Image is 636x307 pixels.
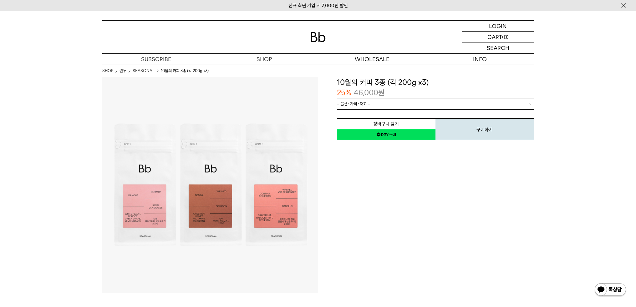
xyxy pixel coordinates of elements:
[378,88,385,97] span: 원
[337,98,370,109] span: = 옵션 : 가격 : 재고 =
[120,68,126,74] a: 원두
[288,3,348,8] a: 신규 회원 가입 시 3,000원 할인
[462,21,534,32] a: LOGIN
[210,54,318,65] a: SHOP
[487,42,509,53] p: SEARCH
[354,87,385,98] p: 46,000
[489,21,507,31] p: LOGIN
[337,87,351,98] p: 25%
[102,77,318,293] img: 10월의 커피 3종 (각 200g x3)
[337,129,435,140] a: 새창
[102,54,210,65] a: SUBSCRIBE
[102,68,113,74] a: SHOP
[502,32,509,42] p: (0)
[426,54,534,65] p: INFO
[594,283,627,298] img: 카카오톡 채널 1:1 채팅 버튼
[161,68,209,74] li: 10월의 커피 3종 (각 200g x3)
[311,32,326,42] img: 로고
[318,54,426,65] p: WHOLESALE
[435,118,534,140] button: 구매하기
[487,32,502,42] p: CART
[133,68,155,74] a: SEASONAL
[337,118,435,129] button: 장바구니 담기
[462,32,534,42] a: CART (0)
[337,77,534,88] h3: 10월의 커피 3종 (각 200g x3)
